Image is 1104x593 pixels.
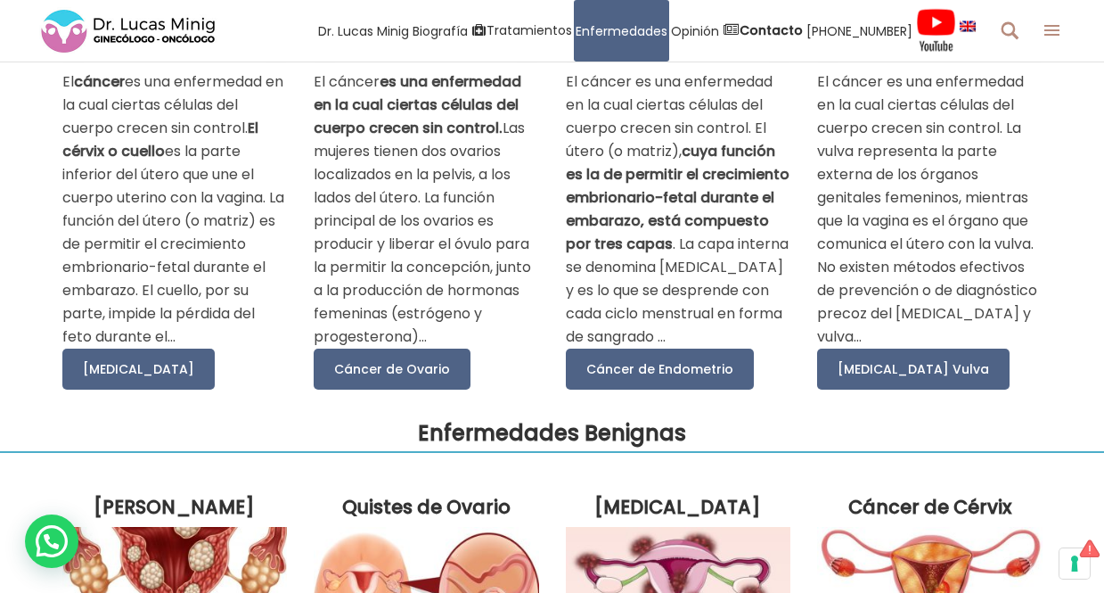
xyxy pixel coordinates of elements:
p: El cáncer es una enfermedad en la cual ciertas células del cuerpo crecen sin control. La vulva re... [817,70,1043,349]
span: [PHONE_NUMBER] [806,21,912,41]
span: Cáncer de Endometrio [586,360,733,378]
a: Cáncer de Ovario [314,349,470,390]
strong: cuya función es la de permitir el crecimiento embrionario-fetal durante el embarazo, está compues... [566,141,789,254]
span: Tratamientos [487,21,572,41]
strong: Contacto [740,21,803,39]
span: [MEDICAL_DATA] [83,360,194,378]
a: [MEDICAL_DATA] [62,349,215,390]
span: Dr. Lucas Minig [318,21,409,41]
strong: es una enfermedad en la cual ciertas células del cuerpo crecen sin control. [314,71,521,138]
p: El cáncer Las mujeres tienen dos ovarios localizados en la pelvis, a los lados del útero. La func... [314,70,539,349]
strong: Enfermedades Benignas [418,418,686,448]
span: Biografía [413,21,468,41]
strong: [MEDICAL_DATA] [594,494,761,520]
a: Cáncer de Endometrio [566,349,754,390]
p: El cáncer es una enfermedad en la cual ciertas células del cuerpo crecen sin control. El útero (o... [566,70,791,349]
strong: [PERSON_NAME] [94,494,255,520]
img: Videos Youtube Ginecología [916,8,956,53]
span: Cáncer de Ovario [334,360,450,378]
strong: Quistes de Ovario [342,494,511,520]
strong: cáncer [74,71,125,92]
div: WhatsApp contact [25,515,78,568]
p: El es una enfermedad en la cual ciertas células del cuerpo crecen sin control. es la parte inferi... [62,70,288,349]
strong: El cérvix o cuello [62,118,258,161]
span: [MEDICAL_DATA] Vulva [838,360,989,378]
span: Opinión [671,21,719,41]
span: Enfermedades [576,21,667,41]
a: [MEDICAL_DATA] Vulva [817,349,1010,390]
strong: Cáncer de Cérvix [848,494,1011,520]
img: language english [960,21,976,31]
